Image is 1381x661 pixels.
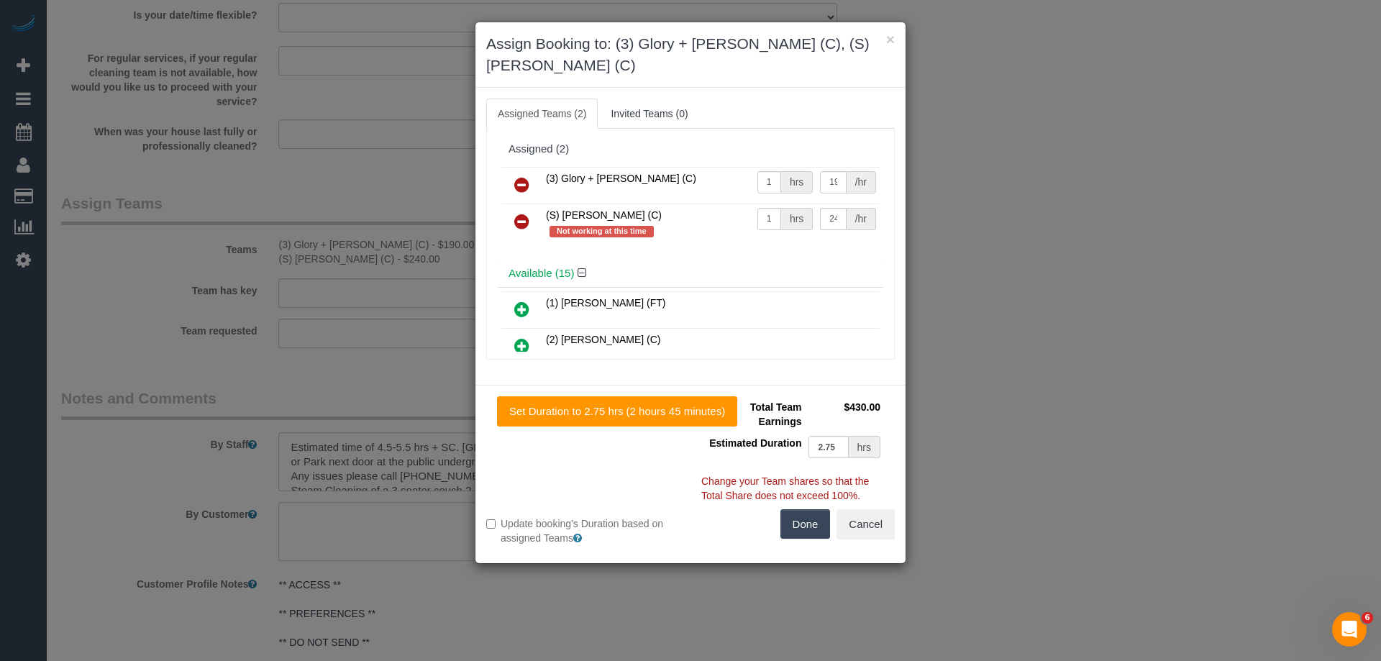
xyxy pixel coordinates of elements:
input: Update booking's Duration based on assigned Teams [486,519,496,529]
div: hrs [849,436,880,458]
td: Total Team Earnings [701,396,805,432]
a: Invited Teams (0) [599,99,699,129]
div: hrs [781,208,813,230]
button: Set Duration to 2.75 hrs (2 hours 45 minutes) [497,396,737,427]
div: /hr [847,208,876,230]
iframe: Intercom live chat [1332,612,1367,647]
div: Assigned (2) [509,143,872,155]
td: $430.00 [805,396,884,432]
span: Not working at this time [550,226,654,237]
h3: Assign Booking to: (3) Glory + [PERSON_NAME] (C), (S) [PERSON_NAME] (C) [486,33,895,76]
button: Done [780,509,831,539]
span: (3) Glory + [PERSON_NAME] (C) [546,173,696,184]
button: Cancel [837,509,895,539]
div: hrs [781,171,813,193]
h4: Available (15) [509,268,872,280]
span: (1) [PERSON_NAME] (FT) [546,297,665,309]
div: /hr [847,171,876,193]
span: 6 [1362,612,1373,624]
label: Update booking's Duration based on assigned Teams [486,516,680,545]
a: Assigned Teams (2) [486,99,598,129]
button: × [886,32,895,47]
span: (2) [PERSON_NAME] (C) [546,334,660,345]
span: (S) [PERSON_NAME] (C) [546,209,662,221]
span: Estimated Duration [709,437,801,449]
